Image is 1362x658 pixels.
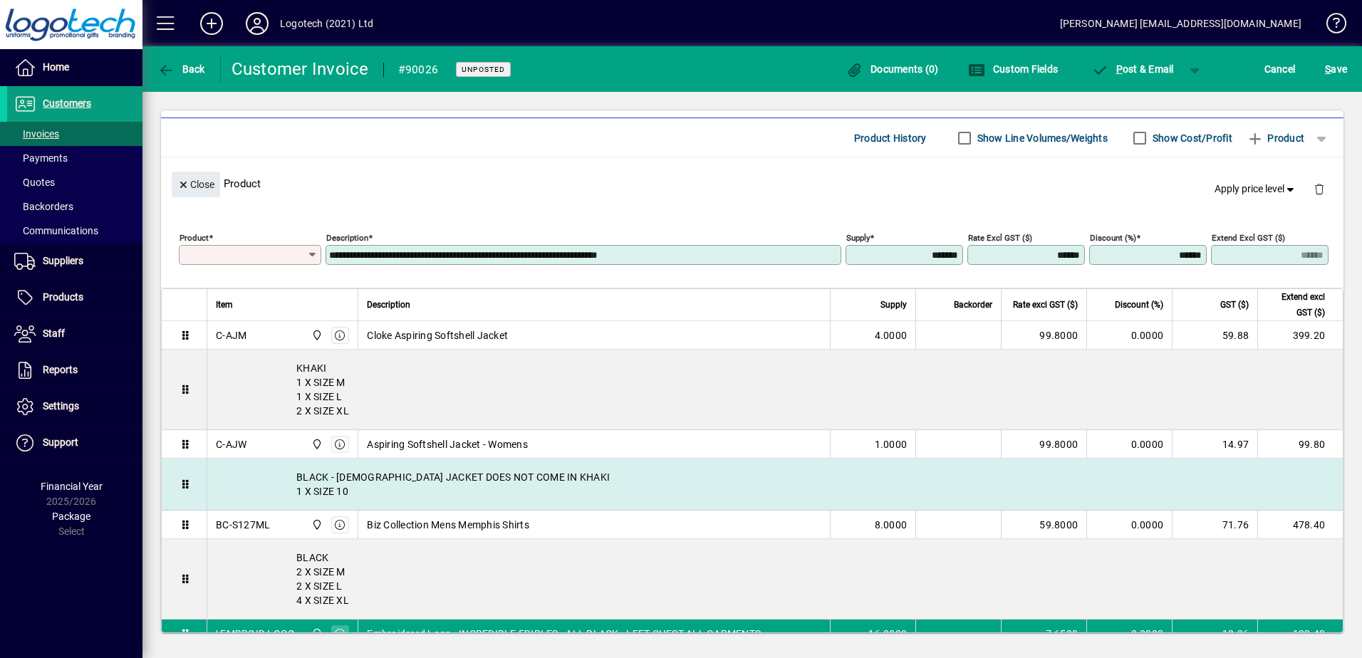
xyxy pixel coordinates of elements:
[1013,297,1078,313] span: Rate excl GST ($)
[1115,297,1163,313] span: Discount (%)
[367,328,508,343] span: Cloke Aspiring Softshell Jacket
[43,61,69,73] span: Home
[1257,321,1343,350] td: 399.20
[854,127,927,150] span: Product History
[1316,3,1344,49] a: Knowledge Base
[1086,321,1172,350] td: 0.0000
[234,11,280,36] button: Profile
[216,518,270,532] div: BC-S127ML
[207,350,1343,429] div: KHAKI 1 X SIZE M 1 X SIZE L 2 X SIZE XL
[216,437,246,451] div: C-AJW
[367,518,529,532] span: Biz Collection Mens Memphis Shirts
[1116,63,1123,75] span: P
[308,437,324,452] span: Central
[216,627,295,641] div: \EMBROID LOGO
[1172,620,1257,648] td: 18.36
[1325,58,1347,80] span: ave
[7,389,142,424] a: Settings
[7,122,142,146] a: Invoices
[1010,437,1078,451] div: 99.8000
[52,511,90,522] span: Package
[1060,12,1301,35] div: [PERSON_NAME] [EMAIL_ADDRESS][DOMAIN_NAME]
[157,63,205,75] span: Back
[848,125,932,151] button: Product History
[216,328,246,343] div: C-AJM
[7,50,142,85] a: Home
[14,225,98,236] span: Communications
[14,201,73,212] span: Backorders
[1091,63,1174,75] span: ost & Email
[7,170,142,194] a: Quotes
[367,297,410,313] span: Description
[1150,131,1232,145] label: Show Cost/Profit
[1257,430,1343,459] td: 99.80
[14,177,55,188] span: Quotes
[43,291,83,303] span: Products
[1010,328,1078,343] div: 99.8000
[1267,289,1325,320] span: Extend excl GST ($)
[1215,182,1297,197] span: Apply price level
[868,627,907,641] span: 16.0000
[1086,620,1172,648] td: 0.0000
[1212,233,1285,243] mat-label: Extend excl GST ($)
[207,539,1343,619] div: BLACK 2 X SIZE M 2 X SIZE L 4 X SIZE XL
[1090,233,1136,243] mat-label: Discount (%)
[1247,127,1304,150] span: Product
[189,11,234,36] button: Add
[308,517,324,533] span: Central
[974,131,1108,145] label: Show Line Volumes/Weights
[1302,172,1336,206] button: Delete
[7,146,142,170] a: Payments
[367,627,761,641] span: Embroidered Logo - INCREDIBLE EDIBLES - ALL BLACK - LEFT CHEST ALL GARMENTS
[43,437,78,448] span: Support
[7,280,142,315] a: Products
[7,244,142,279] a: Suppliers
[1209,177,1303,202] button: Apply price level
[43,98,91,109] span: Customers
[398,58,439,81] div: #90026
[43,400,79,412] span: Settings
[14,152,68,164] span: Payments
[1086,511,1172,539] td: 0.0000
[968,233,1032,243] mat-label: Rate excl GST ($)
[965,56,1061,82] button: Custom Fields
[7,425,142,461] a: Support
[41,481,103,492] span: Financial Year
[1257,620,1343,648] td: 122.40
[1325,63,1331,75] span: S
[7,352,142,388] a: Reports
[968,63,1058,75] span: Custom Fields
[326,233,368,243] mat-label: Description
[43,328,65,339] span: Staff
[1321,56,1351,82] button: Save
[1261,56,1299,82] button: Cancel
[232,58,369,80] div: Customer Invoice
[180,233,209,243] mat-label: Product
[7,194,142,219] a: Backorders
[1086,430,1172,459] td: 0.0000
[1172,321,1257,350] td: 59.88
[207,459,1343,510] div: BLACK - [DEMOGRAPHIC_DATA] JACKET DOES NOT COME IN KHAKI 1 X SIZE 10
[7,219,142,243] a: Communications
[308,328,324,343] span: Central
[1264,58,1296,80] span: Cancel
[1172,430,1257,459] td: 14.97
[216,297,233,313] span: Item
[462,65,505,74] span: Unposted
[280,12,373,35] div: Logotech (2021) Ltd
[308,626,324,642] span: Central
[880,297,907,313] span: Supply
[43,255,83,266] span: Suppliers
[172,172,220,197] button: Close
[846,63,939,75] span: Documents (0)
[1084,56,1181,82] button: Post & Email
[14,128,59,140] span: Invoices
[1172,511,1257,539] td: 71.76
[843,56,942,82] button: Documents (0)
[875,328,908,343] span: 4.0000
[1239,125,1311,151] button: Product
[1010,627,1078,641] div: 7.6500
[154,56,209,82] button: Back
[1257,511,1343,539] td: 478.40
[177,173,214,197] span: Close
